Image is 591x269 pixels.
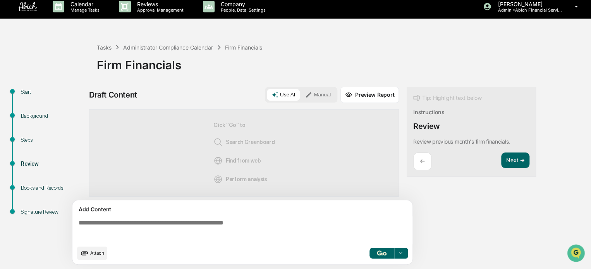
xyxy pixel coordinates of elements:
[8,113,14,119] div: 🔎
[413,138,510,145] p: Review previous month's firm financials.
[53,94,99,108] a: 🗄️Attestations
[213,137,223,147] img: Search
[21,112,84,120] div: Background
[8,98,14,105] div: 🖐️
[64,7,103,13] p: Manage Tasks
[21,160,84,168] div: Review
[8,59,22,73] img: 1746055101610-c473b297-6a78-478c-a979-82029cc54cd1
[77,205,408,214] div: Add Content
[21,136,84,144] div: Steps
[77,247,107,260] button: upload document
[213,175,223,184] img: Analysis
[566,243,587,264] iframe: Open customer support
[340,87,399,103] button: Preview Report
[131,1,187,7] p: Reviews
[491,7,564,13] p: Admin • Abich Financial Services
[123,44,213,51] div: Administrator Compliance Calendar
[413,93,481,103] div: Tip: Highlight text below
[377,250,386,255] img: Go
[26,67,98,73] div: We're available if you need us!
[55,131,94,137] a: Powered byPylon
[8,16,141,29] p: How can we help?
[21,88,84,96] div: Start
[413,109,445,115] div: Instructions
[15,112,49,120] span: Data Lookup
[301,89,335,101] button: Manual
[90,250,104,256] span: Attach
[97,52,587,72] div: Firm Financials
[21,208,84,216] div: Signature Review
[5,94,53,108] a: 🖐️Preclearance
[420,158,425,165] p: ←
[97,44,112,51] div: Tasks
[213,122,275,184] div: Click "Go" to
[132,62,141,71] button: Start new chat
[64,1,103,7] p: Calendar
[213,156,223,165] img: Web
[491,1,564,7] p: [PERSON_NAME]
[215,1,270,7] p: Company
[369,248,394,259] button: Go
[19,2,37,11] img: logo
[213,175,267,184] span: Perform analysis
[267,89,300,101] button: Use AI
[15,98,50,105] span: Preclearance
[26,59,127,67] div: Start new chat
[213,137,275,147] span: Search Greenboard
[56,98,62,105] div: 🗄️
[213,156,261,165] span: Find from web
[215,7,270,13] p: People, Data, Settings
[501,152,529,168] button: Next ➔
[89,90,137,99] div: Draft Content
[5,109,52,123] a: 🔎Data Lookup
[77,131,94,137] span: Pylon
[64,98,96,105] span: Attestations
[131,7,187,13] p: Approval Management
[225,44,262,51] div: Firm Financials
[21,184,84,192] div: Books and Records
[413,122,440,131] div: Review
